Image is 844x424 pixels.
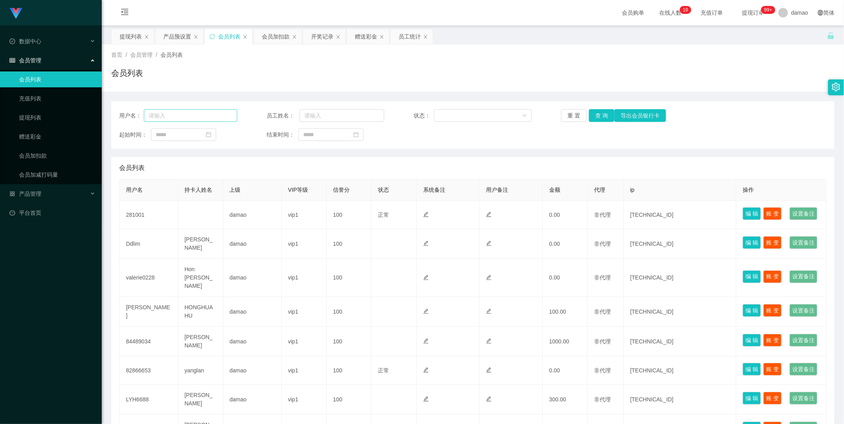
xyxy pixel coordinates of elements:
i: 图标: calendar [353,132,359,137]
span: ip [630,187,635,193]
i: 图标: edit [486,396,492,402]
i: 图标: menu-fold [111,0,138,26]
button: 重 置 [561,109,587,122]
span: 产品管理 [10,191,41,197]
i: 图标: close [379,35,384,39]
td: vip1 [282,327,327,357]
button: 账 变 [763,270,782,283]
span: 提现订单 [738,10,768,15]
button: 编 辑 [743,392,761,405]
i: 图标: edit [486,241,492,246]
span: 结束时间： [267,131,298,139]
td: 100 [327,357,372,385]
button: 设置备注 [790,207,817,220]
span: 首页 [111,52,122,58]
sup: 932 [761,6,775,14]
span: 非代理 [594,338,611,345]
span: 会员管理 [10,57,41,64]
td: vip1 [282,357,327,385]
td: vip1 [282,229,327,259]
i: 图标: setting [832,83,840,91]
i: 图标: close [336,35,341,39]
input: 请输入 [300,109,384,122]
span: 起始时间： [119,131,151,139]
span: 用户备注 [486,187,508,193]
td: damao [223,259,282,297]
td: 100 [327,297,372,327]
td: 0.00 [543,201,588,229]
button: 设置备注 [790,392,817,405]
img: logo.9652507e.png [10,8,22,19]
button: 设置备注 [790,334,817,347]
span: 员工姓名： [267,112,300,120]
td: [TECHNICAL_ID] [624,357,736,385]
i: 图标: edit [486,212,492,217]
button: 编 辑 [743,363,761,376]
td: 82866653 [120,357,178,385]
button: 账 变 [763,207,782,220]
i: 图标: edit [423,367,429,373]
span: / [126,52,127,58]
span: 非代理 [594,396,611,403]
td: damao [223,297,282,327]
button: 编 辑 [743,270,761,283]
span: 会员列表 [161,52,183,58]
input: 请输入 [144,109,237,122]
td: 100 [327,385,372,414]
a: 提现列表 [19,110,95,125]
i: 图标: table [10,58,15,63]
span: 在线人数 [655,10,685,15]
span: 数据中心 [10,38,41,44]
i: 图标: calendar [206,132,211,137]
i: 图标: edit [486,338,492,344]
button: 账 变 [763,304,782,317]
div: 提现列表 [120,29,142,44]
span: 用户名： [119,112,144,120]
span: 会员管理 [130,52,153,58]
a: 会员加减打码量 [19,167,95,183]
button: 账 变 [763,363,782,376]
span: 充值订单 [697,10,727,15]
td: damao [223,201,282,229]
td: [PERSON_NAME] [178,327,223,357]
td: [TECHNICAL_ID] [624,201,736,229]
span: 非代理 [594,367,611,374]
button: 账 变 [763,334,782,347]
p: 1 [683,6,686,14]
td: vip1 [282,385,327,414]
span: 非代理 [594,212,611,218]
div: 员工统计 [399,29,421,44]
td: 300.00 [543,385,588,414]
span: 持卡人姓名 [184,187,212,193]
a: 图标: dashboard平台首页 [10,205,95,221]
span: 上级 [230,187,241,193]
td: 1000.00 [543,327,588,357]
span: 正常 [378,367,389,374]
span: 信誉分 [333,187,350,193]
div: 会员加扣款 [262,29,290,44]
td: [PERSON_NAME] [120,297,178,327]
button: 编 辑 [743,236,761,249]
td: 100 [327,327,372,357]
div: 赠送彩金 [355,29,377,44]
i: 图标: edit [486,367,492,373]
span: / [156,52,157,58]
td: LYH6688 [120,385,178,414]
i: 图标: appstore-o [10,191,15,197]
i: 图标: edit [423,241,429,246]
td: [TECHNICAL_ID] [624,385,736,414]
td: vip1 [282,201,327,229]
td: damao [223,229,282,259]
button: 账 变 [763,236,782,249]
span: 代理 [594,187,605,193]
i: 图标: down [522,113,527,119]
i: 图标: edit [486,275,492,280]
span: 状态 [378,187,389,193]
td: Hon [PERSON_NAME] [178,259,223,297]
button: 查 询 [589,109,614,122]
sup: 19 [680,6,691,14]
i: 图标: global [818,10,823,15]
button: 编 辑 [743,304,761,317]
i: 图标: check-circle-o [10,39,15,44]
div: 开奖记录 [311,29,333,44]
